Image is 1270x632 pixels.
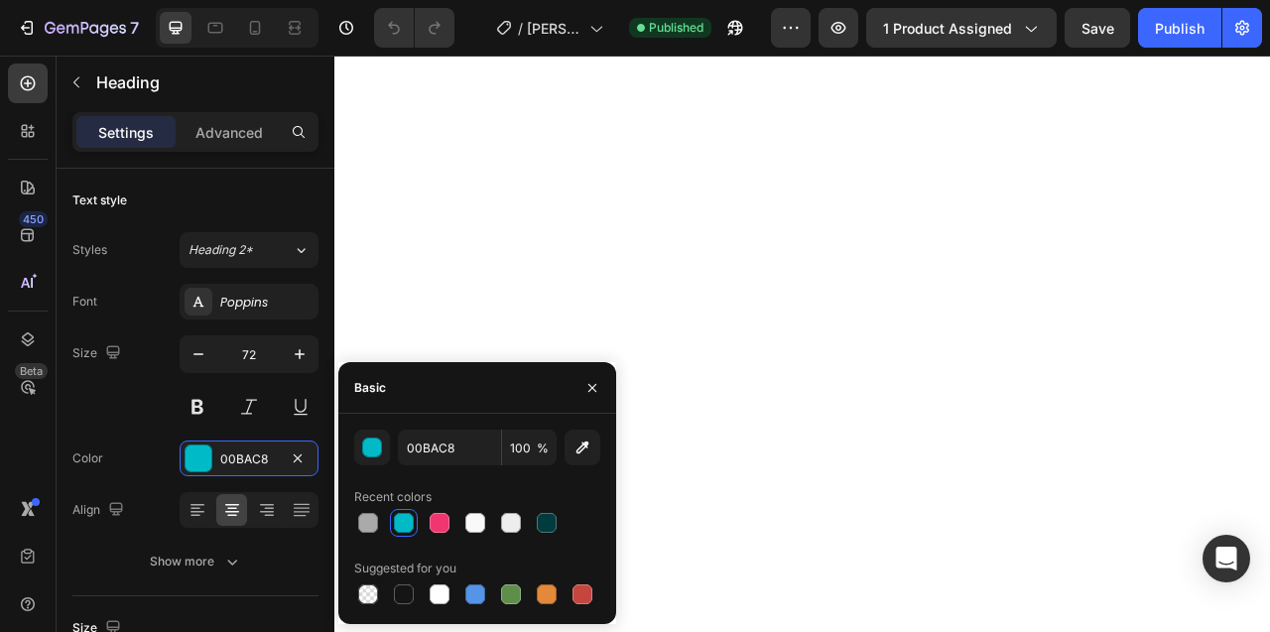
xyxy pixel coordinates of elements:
[150,552,242,571] div: Show more
[866,8,1057,48] button: 1 product assigned
[649,19,703,37] span: Published
[72,340,125,367] div: Size
[15,363,48,379] div: Beta
[220,294,314,312] div: Poppins
[1203,535,1250,582] div: Open Intercom Messenger
[1065,8,1130,48] button: Save
[537,440,549,457] span: %
[72,497,128,524] div: Align
[8,8,148,48] button: 7
[354,488,432,506] div: Recent colors
[180,232,318,268] button: Heading 2*
[1155,18,1205,39] div: Publish
[220,450,278,468] div: 00BAC8
[72,449,103,467] div: Color
[96,70,311,94] p: Heading
[1138,8,1221,48] button: Publish
[354,379,386,397] div: Basic
[518,18,523,39] span: /
[1081,20,1114,37] span: Save
[72,293,97,311] div: Font
[398,430,501,465] input: Eg: FFFFFF
[72,241,107,259] div: Styles
[98,122,154,143] p: Settings
[374,8,454,48] div: Undo/Redo
[527,18,581,39] span: [PERSON_NAME]
[354,560,456,577] div: Suggested for you
[195,122,263,143] p: Advanced
[19,211,48,227] div: 450
[189,241,253,259] span: Heading 2*
[72,191,127,209] div: Text style
[334,56,1270,632] iframe: Design area
[883,18,1012,39] span: 1 product assigned
[72,544,318,579] button: Show more
[130,16,139,40] p: 7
